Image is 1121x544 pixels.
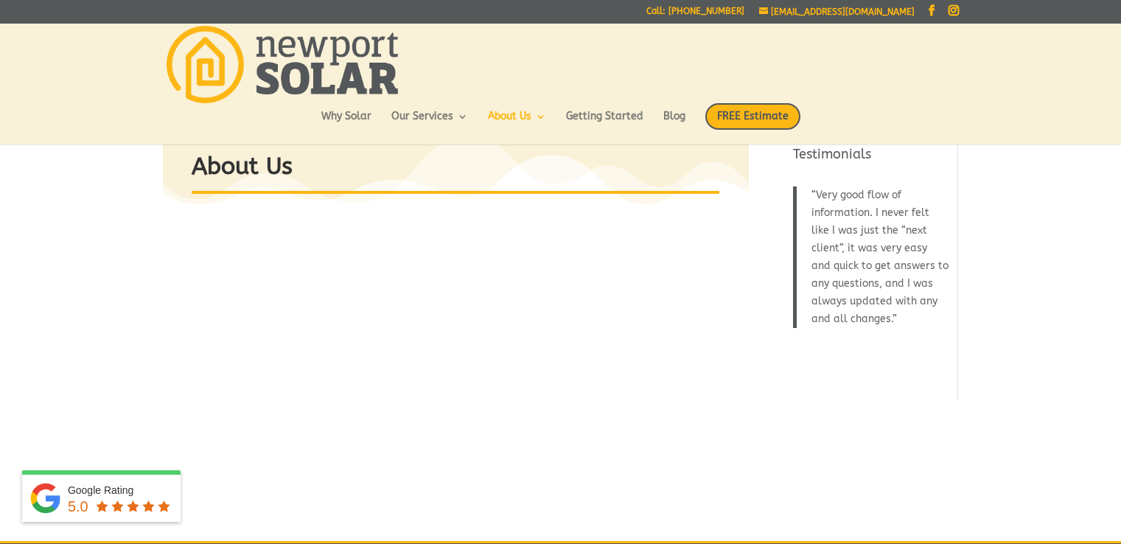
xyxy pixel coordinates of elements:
a: [EMAIL_ADDRESS][DOMAIN_NAME] [759,7,915,17]
img: Newport Solar | Solar Energy Optimized. [167,26,398,103]
a: Call: [PHONE_NUMBER] [646,7,744,22]
a: Blog [663,111,685,136]
a: Our Services [391,111,468,136]
strong: About Us [192,153,293,180]
div: Google Rating [68,483,173,498]
a: About Us [488,111,546,136]
a: Getting Started [566,111,643,136]
blockquote: Very good flow of information. I never felt like I was just the “next client”, it was very easy a... [793,186,949,328]
a: Why Solar [321,111,371,136]
span: 5.0 [68,498,88,515]
h4: Testimonials [793,145,949,171]
a: FREE Estimate [705,103,800,144]
span: FREE Estimate [705,103,800,130]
